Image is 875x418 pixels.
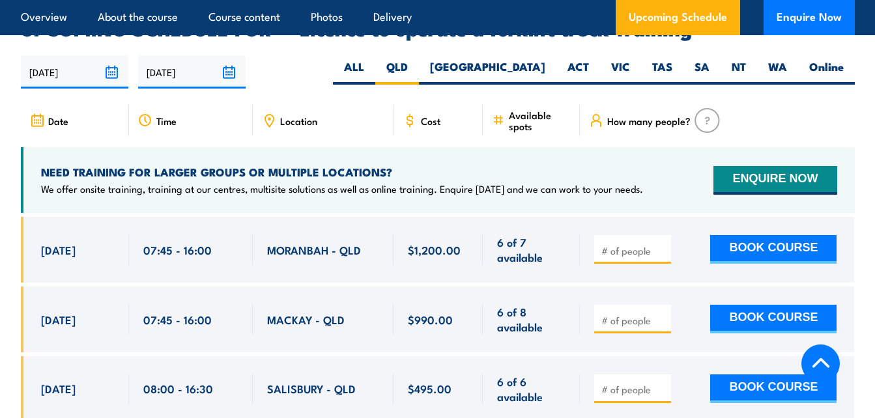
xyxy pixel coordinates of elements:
span: 07:45 - 16:00 [143,242,212,257]
button: ENQUIRE NOW [713,166,837,195]
span: MORANBAH - QLD [267,242,361,257]
span: 08:00 - 16:30 [143,381,213,396]
label: ACT [556,59,600,85]
label: ALL [333,59,375,85]
button: BOOK COURSE [710,374,837,403]
span: Cost [421,115,440,126]
input: To date [138,55,246,89]
label: VIC [600,59,641,85]
span: [DATE] [41,381,76,396]
span: Time [156,115,177,126]
span: 6 of 6 available [497,374,566,404]
span: MACKAY - QLD [267,312,345,327]
span: Available spots [509,109,571,132]
input: From date [21,55,128,89]
span: 6 of 8 available [497,304,566,335]
span: 6 of 7 available [497,234,566,265]
span: $495.00 [408,381,452,396]
label: TAS [641,59,683,85]
label: WA [757,59,798,85]
span: How many people? [607,115,691,126]
span: $990.00 [408,312,453,327]
span: [DATE] [41,312,76,327]
label: QLD [375,59,419,85]
label: Online [798,59,855,85]
span: $1,200.00 [408,242,461,257]
h4: NEED TRAINING FOR LARGER GROUPS OR MULTIPLE LOCATIONS? [41,165,643,179]
span: 07:45 - 16:00 [143,312,212,327]
input: # of people [601,383,667,396]
label: [GEOGRAPHIC_DATA] [419,59,556,85]
button: BOOK COURSE [710,235,837,264]
input: # of people [601,314,667,327]
span: [DATE] [41,242,76,257]
button: BOOK COURSE [710,305,837,333]
label: SA [683,59,721,85]
span: Location [280,115,317,126]
span: Date [48,115,68,126]
p: We offer onsite training, training at our centres, multisite solutions as well as online training... [41,182,643,195]
input: # of people [601,244,667,257]
label: NT [721,59,757,85]
h2: UPCOMING SCHEDULE FOR - "Licence to operate a forklift truck Training" [21,20,855,36]
span: SALISBURY - QLD [267,381,356,396]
